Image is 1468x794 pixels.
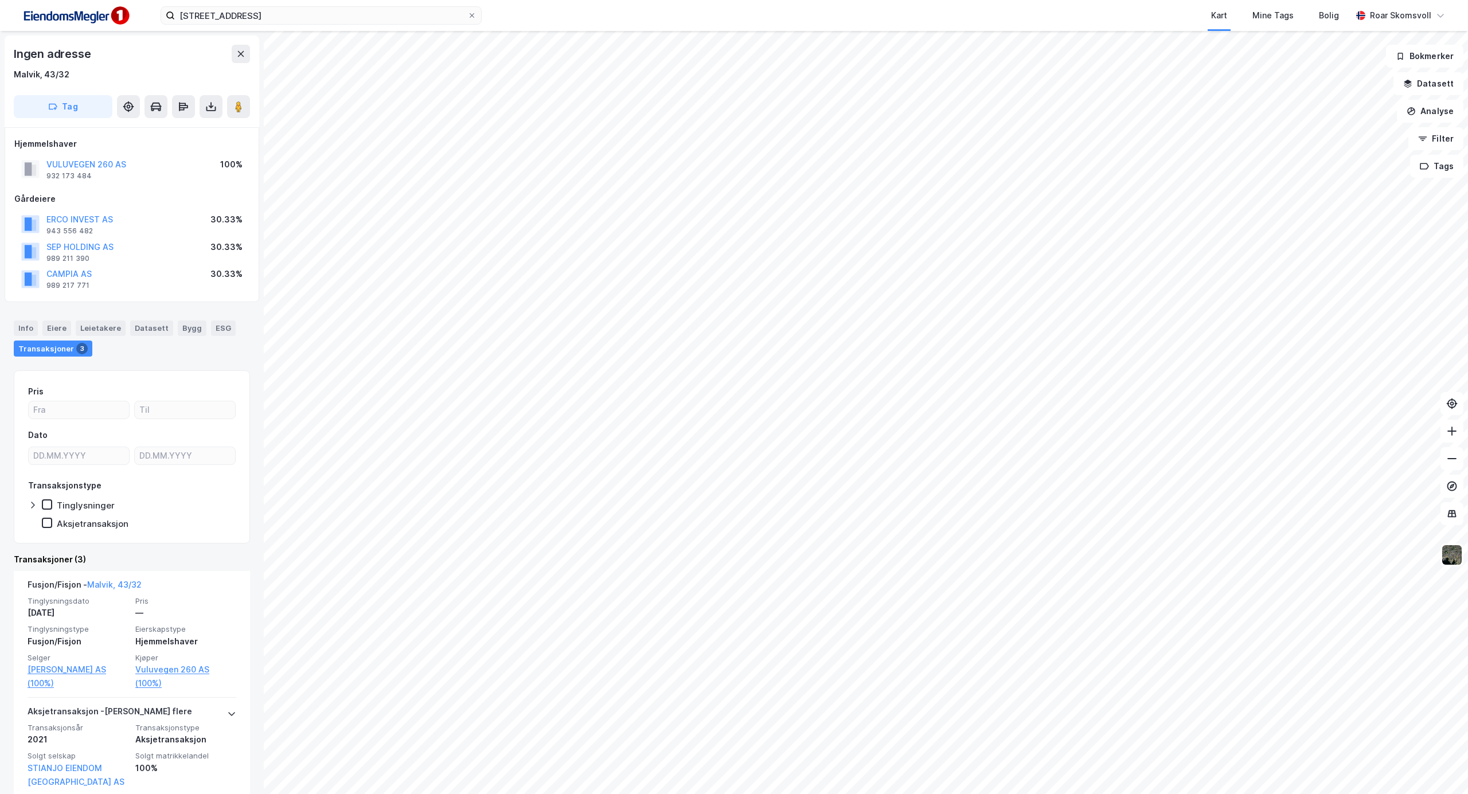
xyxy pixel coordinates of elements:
span: Transaksjonsår [28,723,128,733]
div: — [135,606,236,620]
button: Bokmerker [1386,45,1463,68]
div: Leietakere [76,320,126,335]
div: Bygg [178,320,206,335]
div: Kart [1211,9,1227,22]
div: Dato [28,428,48,442]
div: 932 173 484 [46,171,92,181]
div: 3 [76,343,88,354]
div: Bolig [1319,9,1339,22]
button: Datasett [1393,72,1463,95]
div: Aksjetransaksjon - [PERSON_NAME] flere [28,705,192,723]
a: Malvik, 43/32 [87,580,142,589]
div: Fusjon/Fisjon - [28,578,142,596]
div: 30.33% [210,213,243,226]
span: Pris [135,596,236,606]
img: F4PB6Px+NJ5v8B7XTbfpPpyloAAAAASUVORK5CYII= [18,3,133,29]
div: 943 556 482 [46,226,93,236]
img: 9k= [1441,544,1463,566]
span: Solgt selskap [28,751,128,761]
div: Transaksjonstype [28,479,101,492]
button: Tags [1410,155,1463,178]
div: 989 211 390 [46,254,89,263]
input: DD.MM.YYYY [135,447,235,464]
div: Fusjon/Fisjon [28,635,128,648]
div: Gårdeiere [14,192,249,206]
span: Tinglysningstype [28,624,128,634]
span: Eierskapstype [135,624,236,634]
div: Hjemmelshaver [14,137,249,151]
div: Roar Skomsvoll [1370,9,1431,22]
input: DD.MM.YYYY [29,447,129,464]
div: Datasett [130,320,173,335]
span: Transaksjonstype [135,723,236,733]
div: Transaksjoner (3) [14,553,250,566]
input: Til [135,401,235,418]
div: Transaksjoner [14,341,92,357]
div: Tinglysninger [57,500,115,511]
button: Analyse [1397,100,1463,123]
div: Kontrollprogram for chat [1411,739,1468,794]
span: Tinglysningsdato [28,596,128,606]
div: Ingen adresse [14,45,93,63]
a: STIANJO EIENDOM [GEOGRAPHIC_DATA] AS [28,763,124,787]
div: 30.33% [210,267,243,281]
button: Filter [1408,127,1463,150]
a: [PERSON_NAME] AS (100%) [28,663,128,690]
span: Selger [28,653,128,663]
div: 30.33% [210,240,243,254]
div: Eiere [42,320,71,335]
div: [DATE] [28,606,128,620]
div: 100% [220,158,243,171]
span: Kjøper [135,653,236,663]
div: Aksjetransaksjon [57,518,128,529]
div: Pris [28,385,44,398]
a: Vuluvegen 260 AS (100%) [135,663,236,690]
div: Info [14,320,38,335]
span: Solgt matrikkelandel [135,751,236,761]
div: Mine Tags [1252,9,1294,22]
div: 989 217 771 [46,281,89,290]
iframe: Chat Widget [1411,739,1468,794]
div: 2021 [28,733,128,746]
div: ESG [211,320,236,335]
button: Tag [14,95,112,118]
div: Malvik, 43/32 [14,68,69,81]
input: Fra [29,401,129,418]
input: Søk på adresse, matrikkel, gårdeiere, leietakere eller personer [175,7,467,24]
div: Aksjetransaksjon [135,733,236,746]
div: 100% [135,761,236,775]
div: Hjemmelshaver [135,635,236,648]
